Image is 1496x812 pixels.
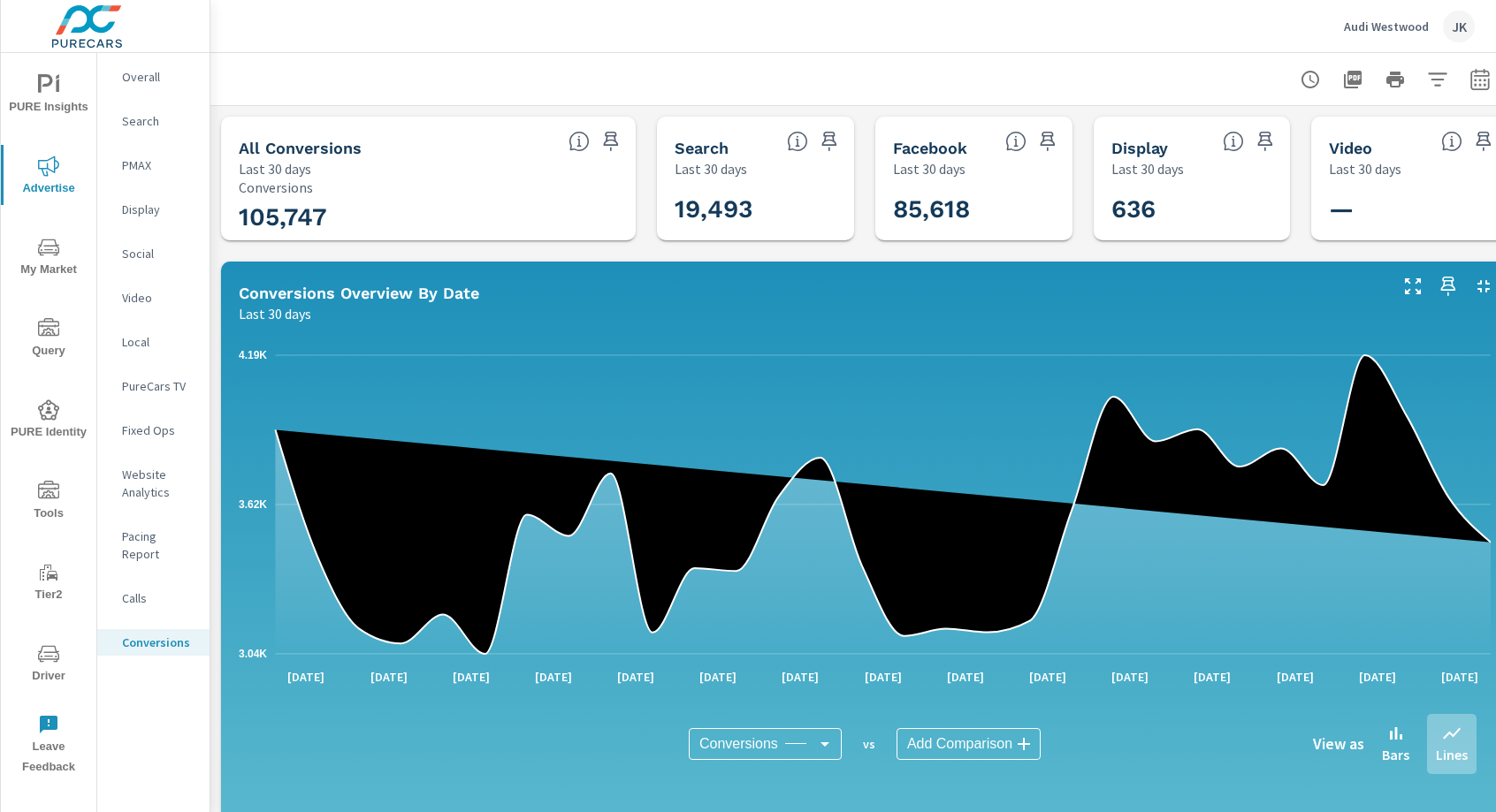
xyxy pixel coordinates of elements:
p: Bars [1382,744,1409,765]
p: Fixed Ops [122,421,195,439]
p: Calls [122,589,195,607]
p: Social [122,245,195,262]
h3: 105,747 [239,202,618,232]
p: Lines [1436,744,1468,765]
p: Last 30 days [1329,158,1401,179]
p: Search [122,112,195,130]
div: JK [1443,11,1475,42]
h6: View as [1313,735,1364,753]
span: All conversions reported from Facebook with duplicates filtered out [1005,131,1027,152]
p: Last 30 days [239,158,311,179]
span: Tier2 [6,562,91,605]
h3: 19,493 [675,194,908,224]
p: Website Analytics [122,466,195,501]
div: Calls [97,585,210,611]
span: Add Comparison [907,735,1012,753]
h5: Search [675,139,729,157]
p: Audi Westwood [1344,19,1429,34]
button: Apply Filters [1420,62,1455,97]
p: [DATE] [1099,668,1161,686]
span: Save this to your personalized report [1251,127,1279,156]
span: My Market [6,237,91,280]
p: [DATE] [1347,668,1408,686]
p: Pacing Report [122,527,195,563]
span: Search Conversions include Actions, Leads and Unmapped Conversions. [787,131,808,152]
span: Save this to your personalized report [1434,272,1462,300]
span: Save this to your personalized report [1034,127,1062,156]
h5: Display [1111,139,1168,157]
button: Print Report [1378,62,1413,97]
button: "Export Report to PDF" [1335,62,1370,97]
text: 4.19K [239,349,267,361]
div: Local [97,329,210,355]
span: PURE Identity [6,399,91,443]
span: Conversions [699,735,778,753]
div: Display [97,196,210,223]
text: 3.62K [239,498,267,511]
h3: 85,618 [893,194,1126,224]
span: Query [6,318,91,361]
p: [DATE] [1264,668,1326,686]
p: Conversions [239,179,618,195]
p: [DATE] [358,668,420,686]
span: Video Conversions include Actions, Leads and Unmapped Conversions [1441,131,1462,152]
p: [DATE] [1429,668,1491,686]
p: Last 30 days [675,158,747,179]
p: [DATE] [275,668,337,686]
span: Save this to your personalized report [815,127,843,156]
div: Overall [97,64,210,90]
span: Tools [6,481,91,524]
p: [DATE] [1017,668,1079,686]
p: [DATE] [605,668,667,686]
div: Conversions [97,629,210,656]
div: PMAX [97,152,210,178]
p: Last 30 days [893,158,966,179]
p: Local [122,333,195,351]
span: Leave Feedback [6,714,91,778]
span: Save this to your personalized report [597,127,625,156]
p: [DATE] [1181,668,1243,686]
h5: Facebook [893,139,967,157]
h3: 636 [1111,194,1345,224]
p: Overall [122,68,195,86]
span: PURE Insights [6,74,91,118]
p: Conversions [122,634,195,651]
p: [DATE] [769,668,831,686]
p: [DATE] [852,668,914,686]
p: Display [122,201,195,218]
p: PMAX [122,156,195,174]
div: Pacing Report [97,523,210,567]
div: Fixed Ops [97,417,210,444]
h5: Video [1329,139,1372,157]
p: [DATE] [935,668,996,686]
div: PureCars TV [97,373,210,399]
p: [DATE] [687,668,749,686]
div: Add Comparison [897,728,1041,760]
span: Driver [6,643,91,687]
p: PureCars TV [122,377,195,395]
div: Video [97,285,210,311]
h5: All Conversions [239,139,362,157]
h5: Conversions Overview By Date [239,284,479,302]
p: [DATE] [523,668,584,686]
text: 3.04K [239,648,267,660]
div: Conversions [689,728,842,760]
div: nav menu [1,53,96,785]
span: Display Conversions include Actions, Leads and Unmapped Conversions [1223,131,1244,152]
span: All Conversions include Actions, Leads and Unmapped Conversions [569,131,590,152]
p: Video [122,289,195,307]
div: Search [97,108,210,134]
button: Make Fullscreen [1399,272,1427,300]
div: Social [97,240,210,267]
p: Last 30 days [1111,158,1184,179]
p: Last 30 days [239,303,311,324]
p: vs [842,736,897,752]
div: Website Analytics [97,461,210,505]
span: Advertise [6,156,91,199]
p: [DATE] [440,668,502,686]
